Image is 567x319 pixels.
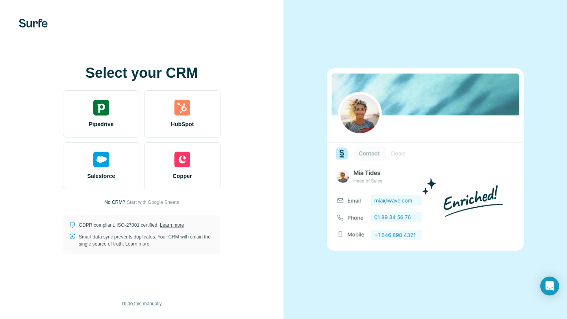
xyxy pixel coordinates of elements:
[79,233,214,247] p: Smart data sync prevents duplicates. Your CRM will remain the single source of truth.
[540,277,559,295] div: Open Intercom Messenger
[160,222,184,228] a: Learn more
[116,298,167,310] button: I’ll do this manually
[122,300,161,307] span: I’ll do this manually
[89,120,113,128] span: Pipedrive
[127,199,179,206] button: Start with Google Sheets
[63,65,220,81] h1: Select your CRM
[174,152,190,167] img: copper's logo
[174,100,190,115] img: hubspot's logo
[87,172,115,180] span: Salesforce
[125,241,149,247] a: Learn more
[93,152,109,167] img: salesforce's logo
[173,172,192,180] span: Copper
[171,120,194,128] span: HubSpot
[327,68,524,250] img: none image
[19,19,48,27] img: Surfe's logo
[79,222,184,229] p: GDPR compliant. ISO-27001 certified.
[93,100,109,115] img: pipedrive's logo
[104,199,125,206] p: No CRM?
